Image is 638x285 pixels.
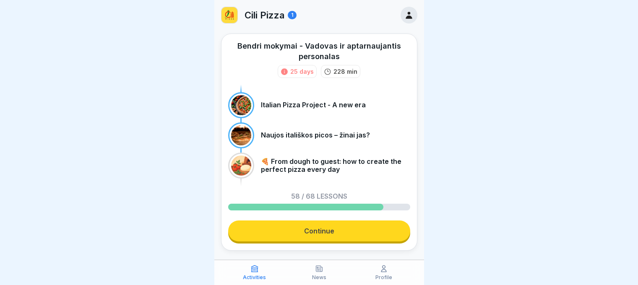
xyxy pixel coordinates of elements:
p: Naujos itališkos picos – žinai jas? [261,131,370,139]
p: 228 min [333,67,357,76]
div: 1 [288,11,297,19]
div: 25 days [290,67,314,76]
img: cili_pizza.png [221,7,237,23]
p: 58 / 68 lessons [291,193,347,199]
a: Continue [228,220,410,241]
p: Cili Pizza [245,10,284,21]
p: Profile [375,275,392,280]
p: Activities [243,275,266,280]
p: Italian Pizza Project - A new era [261,101,366,109]
div: Bendri mokymai - Vadovas ir aptarnaujantis personalas [228,41,410,62]
p: News [312,275,326,280]
p: 🍕 From dough to guest: how to create the perfect pizza every day [261,158,410,174]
